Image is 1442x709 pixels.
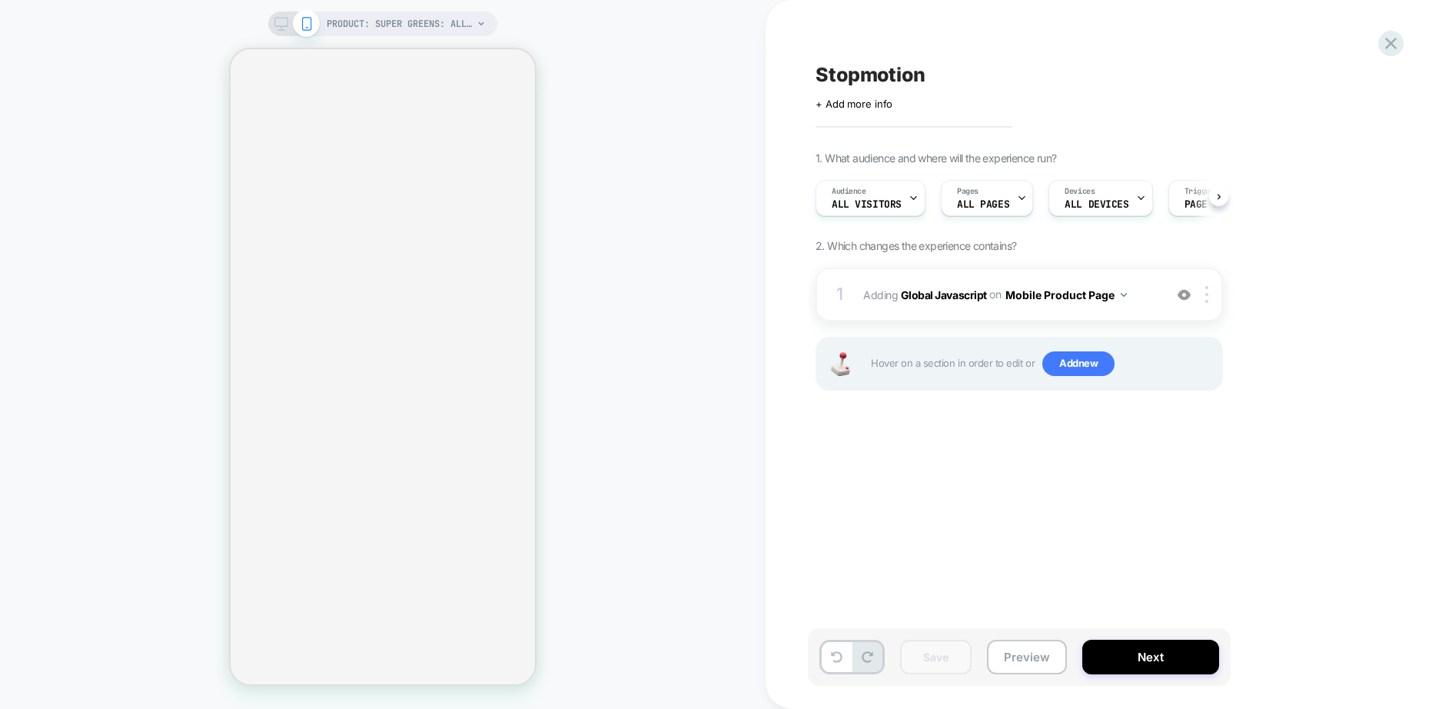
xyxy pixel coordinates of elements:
[957,199,1009,210] span: ALL PAGES
[1121,293,1127,297] img: down arrow
[1205,286,1208,303] img: close
[1082,640,1219,674] button: Next
[1005,284,1127,306] button: Mobile Product Page
[825,352,856,376] img: Joystick
[957,186,978,197] span: Pages
[1184,186,1214,197] span: Trigger
[900,640,972,674] button: Save
[816,98,892,110] span: + Add more info
[816,239,1016,252] span: 2. Which changes the experience contains?
[832,279,848,310] div: 1
[1065,199,1128,210] span: ALL DEVICES
[327,12,473,36] span: PRODUCT: Super Greens: all-natural greens powder for daily health [supergreens]
[832,186,866,197] span: Audience
[1184,199,1237,210] span: Page Load
[987,640,1067,674] button: Preview
[832,199,902,210] span: All Visitors
[1065,186,1095,197] span: Devices
[901,288,987,301] b: Global Javascript
[1178,288,1191,301] img: crossed eye
[816,63,925,86] span: Stopmotion
[863,284,1156,306] span: Adding
[989,285,1001,304] span: on
[816,151,1056,165] span: 1. What audience and where will the experience run?
[871,351,1214,376] span: Hover on a section in order to edit or
[1042,351,1115,376] span: Add new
